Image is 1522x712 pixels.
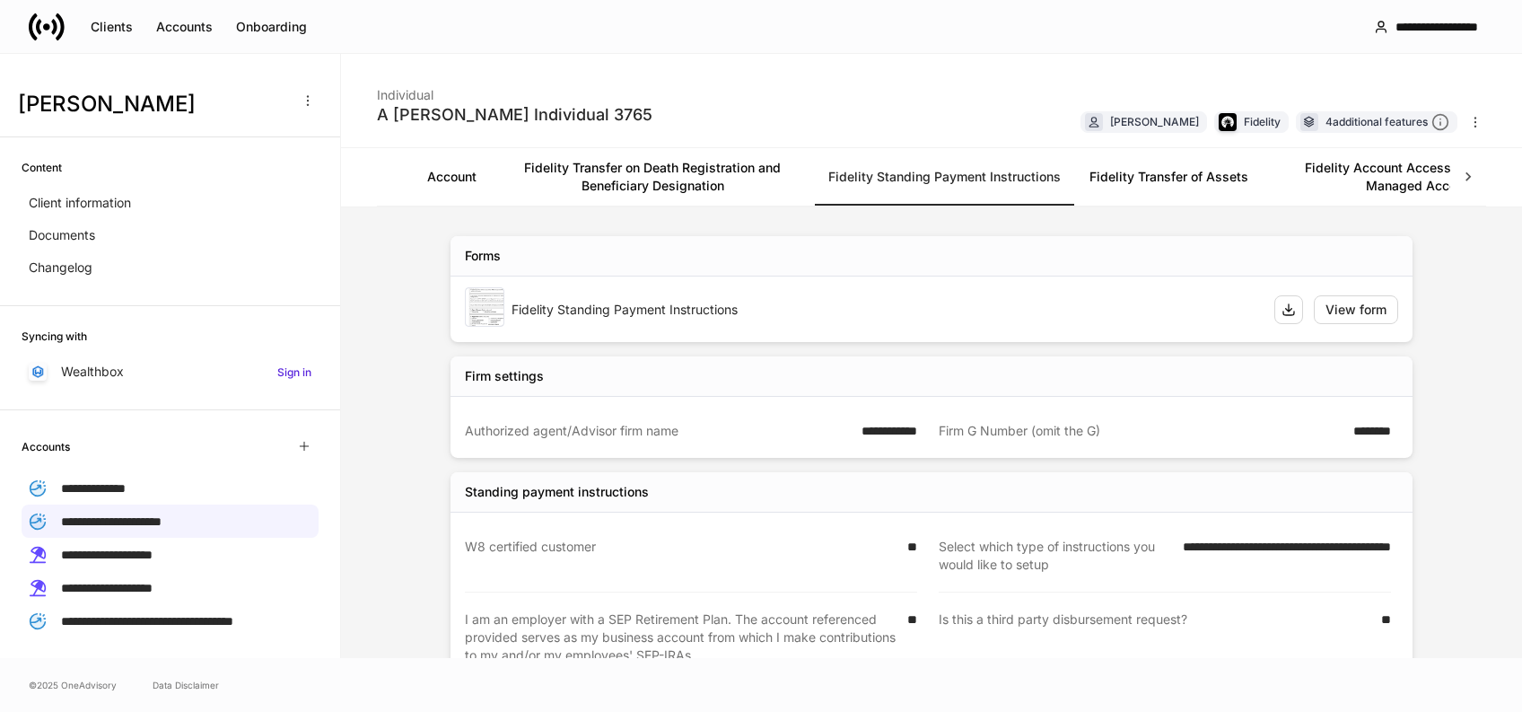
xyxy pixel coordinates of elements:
a: Documents [22,219,319,251]
h6: Content [22,159,62,176]
button: Clients [79,13,144,41]
p: Client information [29,194,131,212]
p: Documents [29,226,95,244]
div: Authorized agent/Advisor firm name [465,422,851,440]
div: [PERSON_NAME] [1110,113,1199,130]
div: W8 certified customer [465,538,897,574]
h6: Accounts [22,438,70,455]
a: Fidelity Transfer on Death Registration and Beneficiary Designation [491,148,814,206]
div: Select which type of instructions you would like to setup [939,538,1172,574]
div: View form [1325,301,1386,319]
h6: Syncing with [22,328,87,345]
div: Accounts [156,18,213,36]
a: WealthboxSign in [22,356,319,388]
a: Changelog [22,251,319,284]
button: View form [1314,295,1398,324]
h3: [PERSON_NAME] [18,90,286,119]
div: I am an employer with a SEP Retirement Plan. The account referenced provided serves as my busines... [465,611,897,664]
a: Fidelity Transfer of Assets [1075,148,1263,206]
span: © 2025 OneAdvisory [29,678,117,692]
a: Account [413,148,491,206]
a: Data Disclaimer [153,678,219,692]
div: Is this a third party disbursement request? [939,611,1370,664]
h6: Sign in [277,364,311,381]
p: Wealthbox [61,363,124,381]
div: Individual [377,75,652,104]
button: Onboarding [224,13,319,41]
button: Accounts [144,13,224,41]
div: Firm G Number (omit the G) [939,422,1343,440]
div: Standing payment instructions [465,483,649,501]
div: Clients [91,18,133,36]
div: Forms [465,247,501,265]
div: A [PERSON_NAME] Individual 3765 [377,104,652,126]
a: Client information [22,187,319,219]
div: Firm settings [465,367,544,385]
p: Changelog [29,259,92,277]
a: Fidelity Standing Payment Instructions [814,148,1075,206]
div: Onboarding [236,18,307,36]
div: Fidelity Standing Payment Instructions [512,301,1260,319]
div: 4 additional features [1325,113,1449,132]
div: Fidelity [1244,113,1281,130]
